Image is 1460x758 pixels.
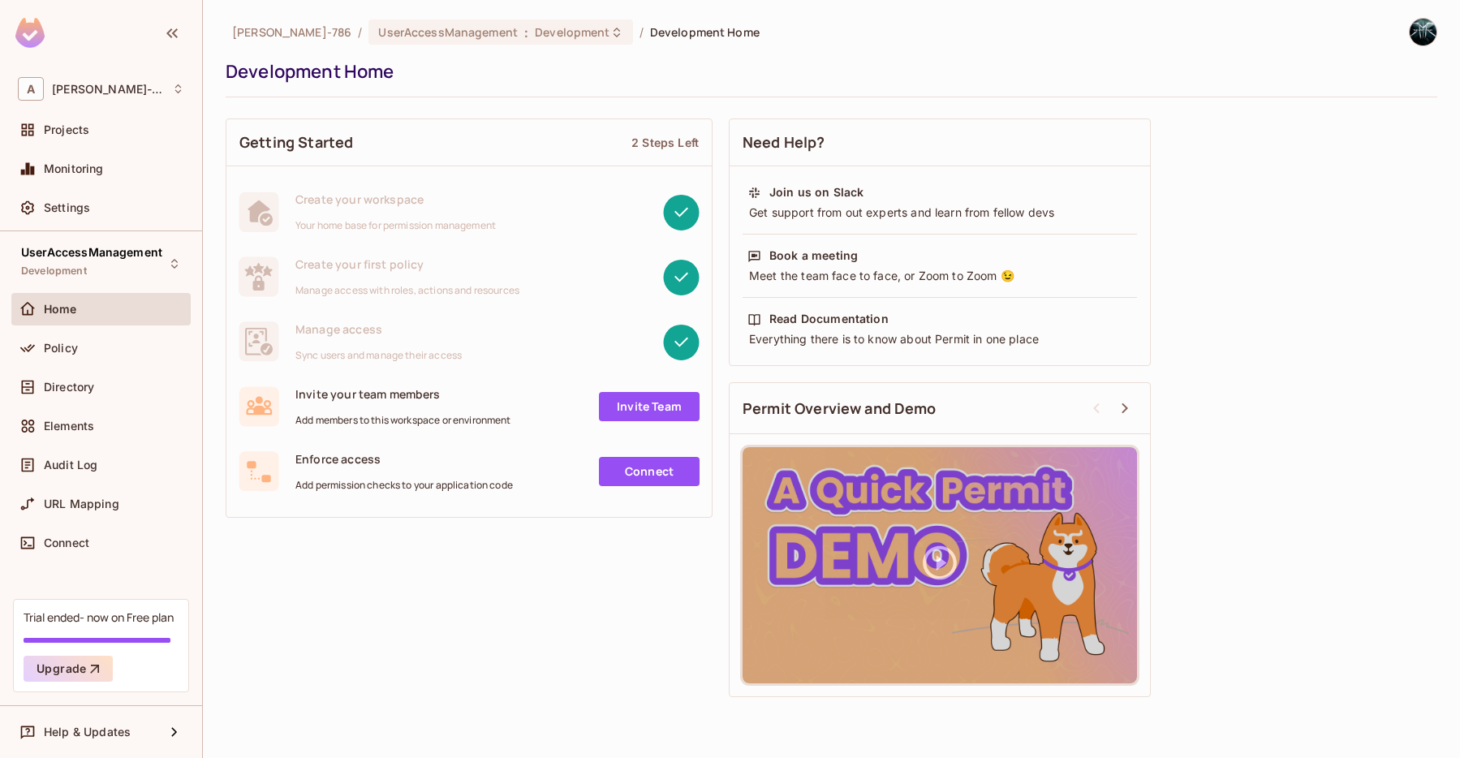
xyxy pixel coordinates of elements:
[769,184,864,200] div: Join us on Slack
[295,479,513,492] span: Add permission checks to your application code
[232,24,351,40] span: the active workspace
[640,24,644,40] li: /
[44,459,97,472] span: Audit Log
[24,609,174,625] div: Trial ended- now on Free plan
[44,726,131,739] span: Help & Updates
[15,18,45,48] img: SReyMgAAAABJRU5ErkJggg==
[239,132,353,153] span: Getting Started
[295,414,511,427] span: Add members to this workspace or environment
[747,268,1132,284] div: Meet the team face to face, or Zoom to Zoom 😉
[44,303,77,316] span: Home
[295,192,496,207] span: Create your workspace
[24,656,113,682] button: Upgrade
[44,420,94,433] span: Elements
[535,24,609,40] span: Development
[295,284,519,297] span: Manage access with roles, actions and resources
[743,132,825,153] span: Need Help?
[743,398,937,419] span: Permit Overview and Demo
[295,349,462,362] span: Sync users and manage their access
[295,451,513,467] span: Enforce access
[599,392,700,421] a: Invite Team
[44,162,104,175] span: Monitoring
[21,265,87,278] span: Development
[44,123,89,136] span: Projects
[747,205,1132,221] div: Get support from out experts and learn from fellow devs
[44,381,94,394] span: Directory
[631,135,699,150] div: 2 Steps Left
[226,59,1429,84] div: Development Home
[18,77,44,101] span: A
[1410,19,1436,45] img: Arunkumar T
[650,24,760,40] span: Development Home
[769,311,889,327] div: Read Documentation
[44,497,119,510] span: URL Mapping
[769,248,858,264] div: Book a meeting
[523,26,529,39] span: :
[295,219,496,232] span: Your home base for permission management
[44,201,90,214] span: Settings
[599,457,700,486] a: Connect
[44,342,78,355] span: Policy
[295,386,511,402] span: Invite your team members
[21,246,162,259] span: UserAccessManagement
[358,24,362,40] li: /
[378,24,518,40] span: UserAccessManagement
[295,256,519,272] span: Create your first policy
[747,331,1132,347] div: Everything there is to know about Permit in one place
[295,321,462,337] span: Manage access
[44,536,89,549] span: Connect
[52,83,164,96] span: Workspace: Arunkumar-786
